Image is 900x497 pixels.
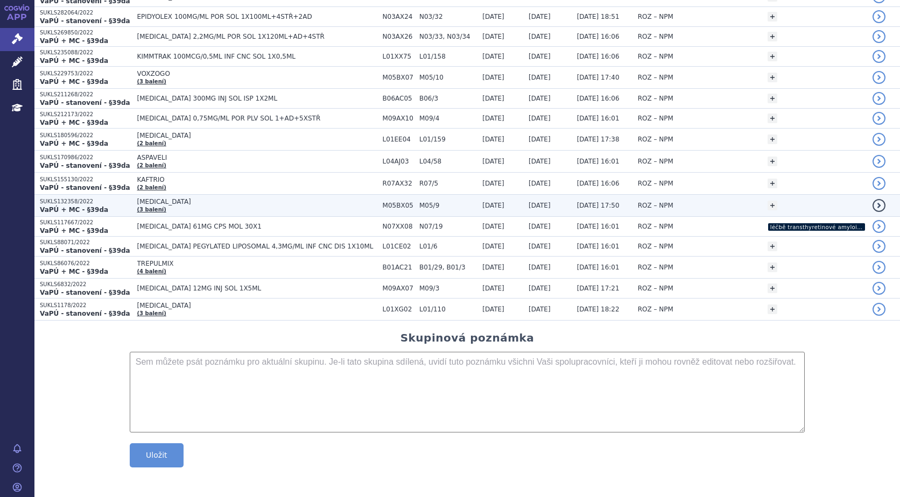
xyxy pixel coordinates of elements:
p: SUKLS1178/2022 [40,302,132,309]
a: detail [873,30,885,43]
span: ROZ – NPM [638,136,673,143]
span: [DATE] 16:01 [577,158,620,165]
a: + [768,179,777,188]
a: detail [873,112,885,125]
span: [MEDICAL_DATA] 300MG INJ SOL ISP 1X2ML [137,95,377,102]
p: SUKLS6832/2022 [40,281,132,288]
strong: VaPÚ - stanovení - §39da [40,162,130,169]
span: R07/5 [419,180,477,187]
strong: VaPÚ + MC - §39da [40,206,108,214]
span: ROZ – NPM [638,306,673,313]
span: [DATE] [529,53,551,60]
span: [DATE] 16:06 [577,53,620,60]
span: VOXZOGO [137,70,377,77]
span: N07/19 [419,223,477,230]
span: [DATE] [529,180,551,187]
a: + [768,73,777,82]
span: [DATE] 16:01 [577,243,620,250]
a: (2 balení) [137,162,166,168]
span: N03AX26 [383,33,414,40]
a: detail [873,261,885,274]
p: SUKLS269850/2022 [40,29,132,37]
a: detail [873,177,885,190]
a: detail [873,155,885,168]
span: ROZ – NPM [638,223,673,230]
span: N07XX08 [383,223,414,230]
span: M05/9 [419,202,477,209]
strong: VaPÚ - stanovení - §39da [40,247,130,254]
strong: VaPÚ - stanovení - §39da [40,17,130,25]
span: [DATE] [529,136,551,143]
span: ROZ – NPM [638,285,673,292]
p: SUKLS132358/2022 [40,198,132,205]
span: [DATE] 16:06 [577,180,620,187]
a: (2 balení) [137,140,166,146]
a: (4 balení) [137,268,166,274]
a: detail [873,282,885,295]
span: L04/58 [419,158,477,165]
span: L01/6 [419,243,477,250]
span: ROZ – NPM [638,33,673,40]
span: [DATE] [482,202,504,209]
span: [DATE] [529,74,551,81]
span: N03AX24 [383,13,414,20]
strong: VaPÚ + MC - §39da [40,57,108,65]
span: ROZ – NPM [638,53,673,60]
span: [DATE] [529,243,551,250]
span: [MEDICAL_DATA] 2,2MG/ML POR SOL 1X120ML+AD+4STŘ [137,33,377,40]
p: SUKLS155130/2022 [40,176,132,183]
strong: VaPÚ - stanovení - §39da [40,184,130,191]
span: [DATE] [482,264,504,271]
span: B06/3 [419,95,477,102]
span: [DATE] [482,285,504,292]
span: L01/158 [419,53,477,60]
button: Uložit [130,443,184,467]
span: [DATE] [529,158,551,165]
span: [DATE] 16:01 [577,115,620,122]
strong: VaPÚ + MC - §39da [40,119,108,126]
a: + [768,32,777,41]
p: SUKLS86076/2022 [40,260,132,267]
span: ROZ – NPM [638,180,673,187]
p: SUKLS212173/2022 [40,111,132,118]
a: + [768,262,777,272]
strong: VaPÚ + MC - §39da [40,227,108,235]
a: (3 balení) [137,310,166,316]
span: [DATE] [529,223,551,230]
span: [DATE] [529,33,551,40]
span: [DATE] [529,95,551,102]
span: L01/110 [419,306,477,313]
span: [DATE] 16:06 [577,33,620,40]
span: [DATE] [482,74,504,81]
p: SUKLS117667/2022 [40,219,132,226]
span: R07AX32 [383,180,414,187]
a: + [768,242,777,251]
p: SUKLS282064/2022 [40,9,132,17]
span: TREPULMIX [137,260,377,267]
span: ROZ – NPM [638,264,673,271]
span: M05BX07 [383,74,414,81]
span: [DATE] 17:50 [577,202,620,209]
p: SUKLS235088/2022 [40,49,132,56]
p: SUKLS211268/2022 [40,91,132,98]
span: [MEDICAL_DATA] [137,302,377,309]
a: + [768,52,777,61]
span: [MEDICAL_DATA] [137,198,377,205]
span: [DATE] [482,180,504,187]
span: [DATE] [482,33,504,40]
p: SUKLS180596/2022 [40,132,132,139]
span: B06AC05 [383,95,414,102]
span: [DATE] 17:38 [577,136,620,143]
h2: Skupinová poznámka [400,331,535,344]
span: M05/10 [419,74,477,81]
span: ROZ – NPM [638,243,673,250]
span: B01/29, B01/3 [419,264,477,271]
a: (3 balení) [137,207,166,212]
span: [DATE] [529,13,551,20]
span: M05BX05 [383,202,414,209]
span: L01/159 [419,136,477,143]
a: + [768,201,777,210]
a: detail [873,71,885,84]
a: detail [873,220,885,233]
strong: VaPÚ + MC - §39da [40,140,108,147]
